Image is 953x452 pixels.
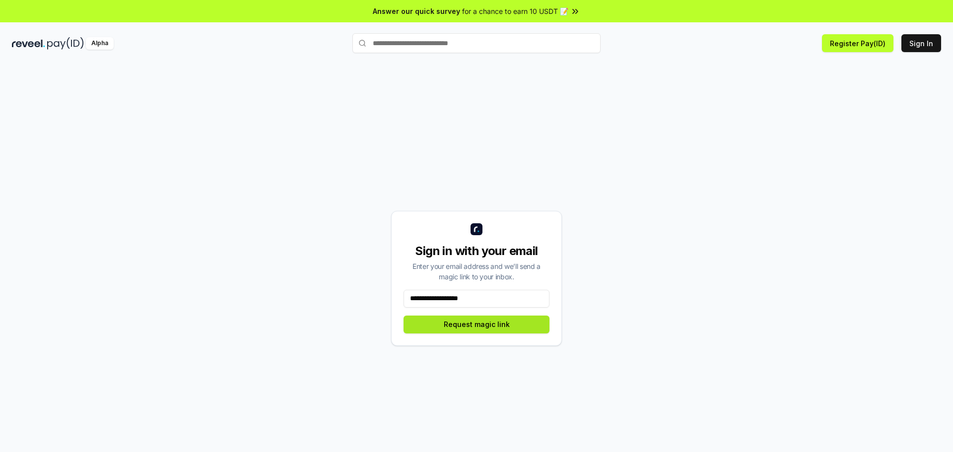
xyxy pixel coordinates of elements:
[12,37,45,50] img: reveel_dark
[373,6,460,16] span: Answer our quick survey
[86,37,114,50] div: Alpha
[404,261,549,282] div: Enter your email address and we’ll send a magic link to your inbox.
[47,37,84,50] img: pay_id
[462,6,568,16] span: for a chance to earn 10 USDT 📝
[404,316,549,333] button: Request magic link
[471,223,482,235] img: logo_small
[822,34,893,52] button: Register Pay(ID)
[404,243,549,259] div: Sign in with your email
[901,34,941,52] button: Sign In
